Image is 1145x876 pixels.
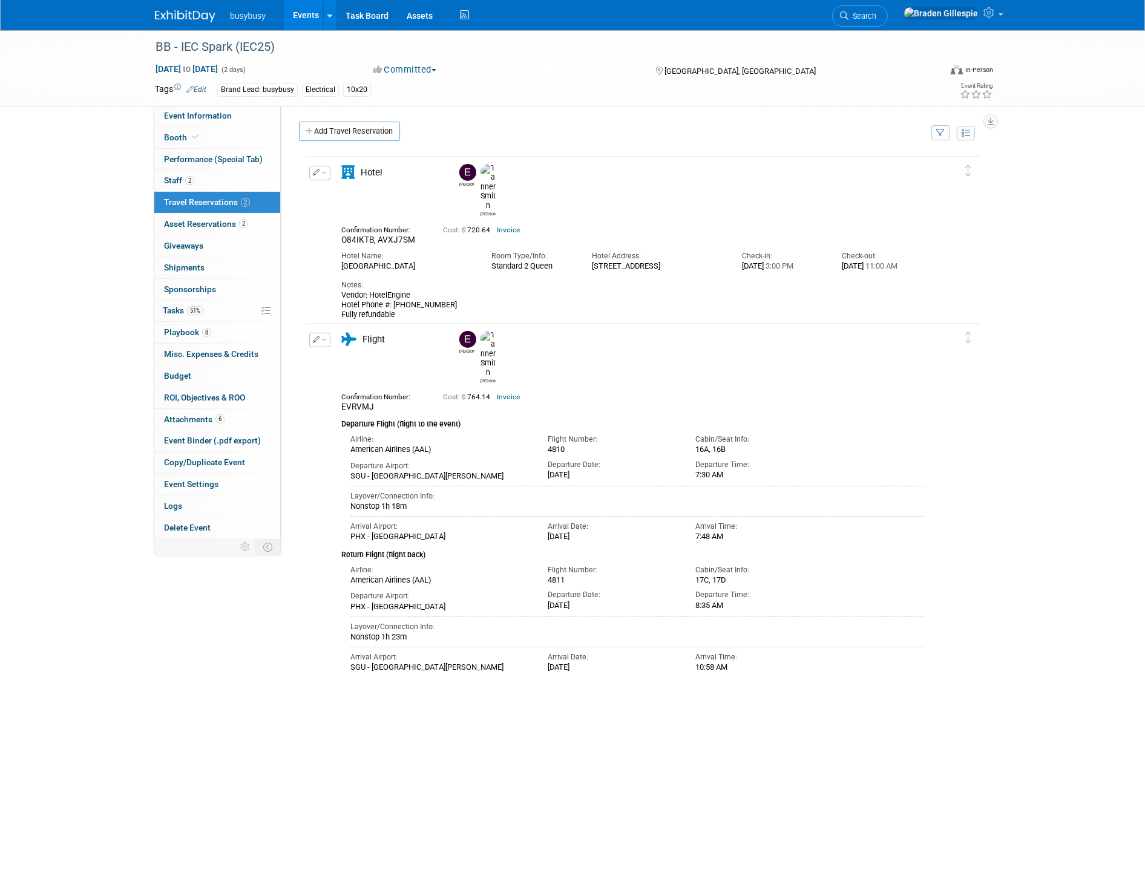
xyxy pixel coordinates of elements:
div: [DATE] [548,601,677,610]
a: Attachments6 [154,409,280,430]
span: 764.14 [443,393,495,401]
a: Search [832,5,888,27]
div: Layover/Connection Info: [350,622,924,632]
div: Arrival Airport: [350,652,530,662]
div: Brand Lead: busybusy [217,83,298,96]
span: Playbook [164,327,211,337]
div: Event Rating [960,83,992,89]
div: Evan Chandler [456,331,477,355]
div: In-Person [965,65,993,74]
span: Hotel [361,167,382,178]
td: Personalize Event Tab Strip [235,539,256,555]
span: 2 [185,176,194,185]
img: Format-Inperson.png [951,65,963,74]
div: Departure Date: [548,590,677,600]
div: Check-in: [742,251,824,261]
div: Check-out: [842,251,924,261]
img: ExhibitDay [155,10,215,22]
i: Click and drag to move item [965,165,971,176]
div: Nonstop 1h 18m [350,502,924,511]
a: Booth [154,127,280,148]
div: Departure Airport: [350,591,530,601]
a: Event Information [154,105,280,126]
span: (2 days) [220,66,246,74]
div: Return Flight (flight back) [341,542,924,561]
img: Braden Gillespie [904,7,979,20]
img: Evan Chandler [459,164,476,181]
a: Logs [154,495,280,517]
a: Copy/Duplicate Event [154,452,280,473]
span: Staff [164,175,194,185]
span: Event Information [164,111,232,120]
span: Misc. Expenses & Credits [164,349,258,359]
div: Evan Chandler [456,164,477,188]
div: 8:35 AM [695,601,825,610]
div: Departure Flight (flight to the event) [341,412,924,430]
div: Confirmation Number: [341,389,425,401]
div: Notes: [341,280,924,290]
td: Tags [155,83,206,97]
div: Hotel Name: [341,251,473,261]
div: BB - IEC Spark (IEC25) [151,36,922,58]
div: Layover/Connection Info: [350,491,924,502]
span: Copy/Duplicate Event [164,457,245,467]
div: 10:58 AM [695,662,825,672]
div: [DATE] [548,532,677,541]
div: Arrival Date: [548,652,677,662]
a: Performance (Special Tab) [154,149,280,170]
img: Tanner Smith [481,164,496,211]
span: busybusy [230,11,266,21]
span: Tasks [163,306,203,315]
div: [DATE] [548,662,677,672]
span: Performance (Special Tab) [164,154,263,164]
span: Cost: $ [443,226,467,234]
div: 17C, 17D [695,575,825,585]
span: [GEOGRAPHIC_DATA], [GEOGRAPHIC_DATA] [664,67,816,76]
span: Attachments [164,414,225,424]
span: 3:00 PM [764,261,793,270]
div: Departure Time: [695,590,825,600]
span: 720.64 [443,226,495,234]
div: 4811 [548,575,677,585]
a: Staff2 [154,170,280,191]
span: Event Binder (.pdf export) [164,436,261,445]
div: Flight Number: [548,434,677,445]
div: American Airlines (AAL) [350,445,530,454]
a: Edit [186,85,206,94]
div: Room Type/Info: [491,251,573,261]
a: Shipments [154,257,280,278]
a: Event Binder (.pdf export) [154,430,280,451]
div: Tanner Smith [477,331,499,384]
div: Tanner Smith [477,164,499,217]
span: Asset Reservations [164,219,248,229]
div: Vendor: HotelEngine Hotel Phone #: [PHONE_NUMBER] Fully refundable Breakfast Included [341,290,924,338]
div: Flight Number: [548,565,677,575]
span: Giveaways [164,241,203,250]
span: Logs [164,501,182,511]
div: Arrival Time: [695,521,825,532]
div: Nonstop 1h 23m [350,632,924,642]
span: Booth [164,132,201,142]
div: Tanner Smith [481,211,496,217]
div: Evan Chandler [459,181,474,188]
div: Departure Airport: [350,461,530,471]
div: Cabin/Seat Info: [695,565,825,575]
img: Evan Chandler [459,331,476,348]
span: 6 [215,414,225,423]
div: Standard 2 Queen [491,261,573,271]
div: Arrival Airport: [350,521,530,532]
div: Tanner Smith [481,378,496,384]
img: Tanner Smith [481,331,496,378]
div: Confirmation Number: [341,222,425,234]
div: SGU - [GEOGRAPHIC_DATA][PERSON_NAME] [350,471,530,481]
span: EVRVMJ [341,402,374,411]
div: 4810 [548,445,677,454]
div: Airline: [350,434,530,445]
div: 16A, 16B [695,445,825,454]
a: Misc. Expenses & Credits [154,344,280,365]
span: Flight [363,334,385,345]
div: American Airlines (AAL) [350,575,530,585]
a: Tasks51% [154,300,280,321]
div: SGU - [GEOGRAPHIC_DATA][PERSON_NAME] [350,662,530,672]
div: [GEOGRAPHIC_DATA] [341,261,473,271]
